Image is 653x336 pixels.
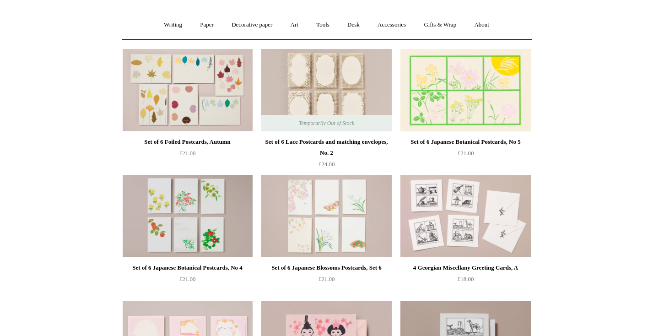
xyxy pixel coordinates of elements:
span: £21.00 [179,150,196,157]
a: Gifts & Wrap [416,13,464,37]
div: Set of 6 Japanese Botanical Postcards, No 5 [403,136,528,147]
span: Temporarily Out of Stock [290,115,363,131]
a: Decorative paper [223,13,281,37]
a: Set of 6 Japanese Blossoms Postcards, Set 6 Set of 6 Japanese Blossoms Postcards, Set 6 [261,175,391,257]
img: Set of 6 Japanese Blossoms Postcards, Set 6 [261,175,391,257]
a: Art [282,13,307,37]
a: Paper [192,13,222,37]
span: £18.00 [458,276,474,282]
a: 4 Georgian Miscellany Greeting Cards, A £18.00 [400,262,530,300]
div: 4 Georgian Miscellany Greeting Cards, A [403,262,528,273]
img: Set of 6 Lace Postcards and matching envelopes, No. 2 [261,49,391,131]
a: About [466,13,497,37]
a: Set of 6 Lace Postcards and matching envelopes, No. 2 Set of 6 Lace Postcards and matching envelo... [261,49,391,131]
a: Desk [339,13,368,37]
a: Set of 6 Foiled Postcards, Autumn £21.00 [123,136,253,174]
span: £21.00 [458,150,474,157]
a: Set of 6 Japanese Blossoms Postcards, Set 6 £21.00 [261,262,391,300]
div: Set of 6 Japanese Blossoms Postcards, Set 6 [264,262,389,273]
a: Set of 6 Japanese Botanical Postcards, No 5 Set of 6 Japanese Botanical Postcards, No 5 [400,49,530,131]
a: 4 Georgian Miscellany Greeting Cards, A 4 Georgian Miscellany Greeting Cards, A [400,175,530,257]
a: Set of 6 Japanese Botanical Postcards, No 4 Set of 6 Japanese Botanical Postcards, No 4 [123,175,253,257]
span: £21.00 [318,276,335,282]
div: Set of 6 Lace Postcards and matching envelopes, No. 2 [264,136,389,158]
div: Set of 6 Japanese Botanical Postcards, No 4 [125,262,250,273]
div: Set of 6 Foiled Postcards, Autumn [125,136,250,147]
a: Set of 6 Japanese Botanical Postcards, No 5 £21.00 [400,136,530,174]
a: Writing [156,13,190,37]
img: Set of 6 Foiled Postcards, Autumn [123,49,253,131]
a: Set of 6 Japanese Botanical Postcards, No 4 £21.00 [123,262,253,300]
img: Set of 6 Japanese Botanical Postcards, No 5 [400,49,530,131]
span: £24.00 [318,161,335,168]
a: Accessories [369,13,414,37]
a: Set of 6 Lace Postcards and matching envelopes, No. 2 £24.00 [261,136,391,174]
span: £21.00 [179,276,196,282]
a: Set of 6 Foiled Postcards, Autumn Set of 6 Foiled Postcards, Autumn [123,49,253,131]
img: Set of 6 Japanese Botanical Postcards, No 4 [123,175,253,257]
img: 4 Georgian Miscellany Greeting Cards, A [400,175,530,257]
a: Tools [308,13,338,37]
